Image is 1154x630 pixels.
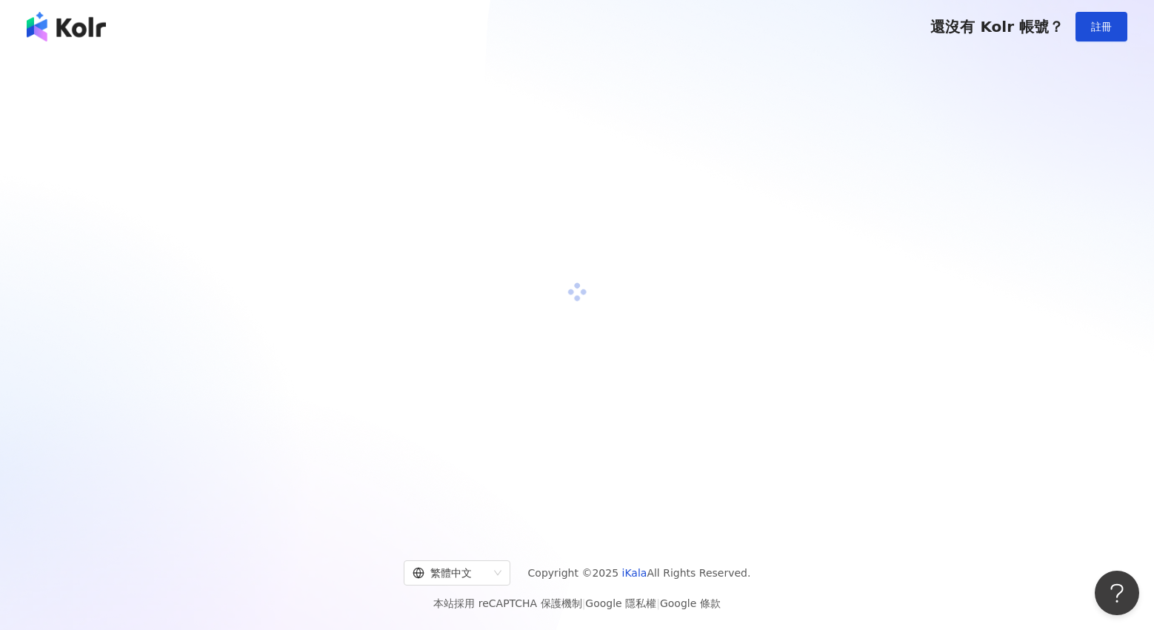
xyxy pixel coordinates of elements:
a: iKala [622,567,647,579]
span: Copyright © 2025 All Rights Reserved. [528,564,751,582]
span: | [582,597,586,609]
iframe: Help Scout Beacon - Open [1095,571,1139,615]
a: Google 條款 [660,597,721,609]
span: 本站採用 reCAPTCHA 保護機制 [433,594,720,612]
button: 註冊 [1075,12,1127,42]
span: 註冊 [1091,21,1112,33]
a: Google 隱私權 [585,597,656,609]
img: logo [27,12,106,42]
span: | [656,597,660,609]
span: 還沒有 Kolr 帳號？ [930,18,1064,36]
div: 繁體中文 [413,561,488,585]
